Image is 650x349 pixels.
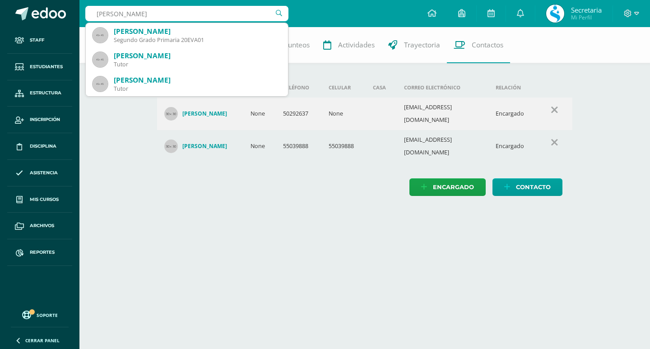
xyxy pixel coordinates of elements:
a: Contacto [492,178,562,196]
a: [PERSON_NAME] [164,107,237,121]
th: Teléfono [276,78,321,98]
img: 45x45 [93,28,107,42]
div: [PERSON_NAME] [114,27,281,36]
span: Inscripción [30,116,60,123]
a: Archivos [7,213,72,239]
a: Actividades [316,27,381,63]
span: Archivos [30,222,54,229]
td: Encargado [488,130,536,163]
span: Staff [30,37,44,44]
span: Punteos [284,40,310,50]
span: Trayectoria [404,40,440,50]
span: Estudiantes [30,63,63,70]
th: Relación [488,78,536,98]
span: Soporte [37,312,58,318]
span: Estructura [30,89,61,97]
td: [EMAIL_ADDRESS][DOMAIN_NAME] [397,130,489,163]
h4: [PERSON_NAME] [182,110,227,117]
td: 55039888 [321,130,366,163]
h4: [PERSON_NAME] [182,143,227,150]
span: Contactos [472,40,503,50]
img: 7ca4a2cca2c7d0437e787d4b01e06a03.png [546,5,564,23]
div: Segundo Grado Primaria 20EVA01 [114,36,281,44]
span: Reportes [30,249,55,256]
td: 50292637 [276,98,321,130]
a: Estudiantes [7,54,72,80]
th: Celular [321,78,366,98]
a: Inscripción [7,107,72,133]
td: [EMAIL_ADDRESS][DOMAIN_NAME] [397,98,489,130]
img: 45x45 [93,77,107,91]
span: Encargado [433,179,474,195]
a: Soporte [11,308,69,321]
a: [PERSON_NAME] [164,140,237,153]
a: Estructura [7,80,72,107]
span: Disciplina [30,143,56,150]
span: Secretaria [571,5,602,14]
a: Reportes [7,239,72,266]
a: Contactos [447,27,510,63]
a: Trayectoria [381,27,447,63]
span: Contacto [516,179,551,195]
a: Asistencia [7,160,72,186]
img: 45x45 [93,52,107,67]
th: Casa [366,78,396,98]
td: None [243,98,276,130]
td: Encargado [488,98,536,130]
span: Mi Perfil [571,14,602,21]
a: Encargado [409,178,486,196]
img: 30x30 [164,140,178,153]
span: Cerrar panel [25,337,60,344]
td: 55039888 [276,130,321,163]
a: Staff [7,27,72,54]
div: [PERSON_NAME] [114,75,281,85]
td: None [243,130,276,163]
div: Tutor [114,85,281,93]
span: Asistencia [30,169,58,177]
span: Mis cursos [30,196,59,203]
a: Mis cursos [7,186,72,213]
td: None [321,98,366,130]
div: [PERSON_NAME] [114,51,281,60]
input: Busca un usuario... [85,6,288,21]
a: Disciplina [7,133,72,160]
div: Tutor [114,60,281,68]
img: 30x30 [164,107,178,121]
th: Correo electrónico [397,78,489,98]
span: Actividades [338,40,375,50]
